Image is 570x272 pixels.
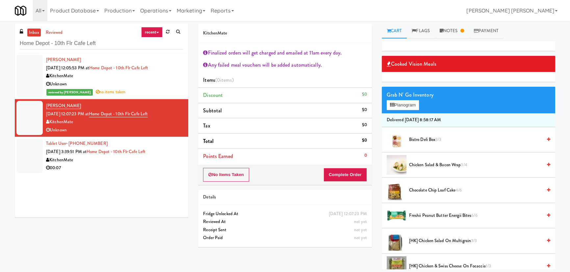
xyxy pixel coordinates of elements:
[15,5,26,16] img: Micromart
[203,137,214,145] span: Total
[409,161,542,169] span: Chicken Salad & Bacon Wrap
[215,76,234,84] span: (0 )
[46,72,183,80] div: KitchenMate
[406,186,550,194] div: Chocolate Chip Loaf Cake4/6
[66,140,108,147] span: · [PHONE_NUMBER]
[324,168,367,182] button: Complete Order
[203,122,210,129] span: Tax
[387,100,419,110] button: Planogram
[203,210,367,218] div: Fridge Unlocked At
[203,218,367,226] div: Reviewed At
[469,24,504,38] a: Payment
[409,186,542,194] span: Chocolate Chip Loaf Cake
[329,210,367,218] div: [DATE] 12:07:23 PM
[87,148,145,155] a: Home Depot - 10th Flr Cafe Left
[20,37,183,50] input: Search vision orders
[46,164,183,172] div: 00:07
[354,227,367,233] span: not yet
[486,263,491,269] span: 1/3
[406,212,550,220] div: Freshii Peanut Butter Energii Bites6/6
[203,226,367,234] div: Receipt Sent
[203,193,367,201] div: Details
[387,90,550,100] div: Grab N' Go Inventory
[141,27,163,37] a: recent
[203,168,249,182] button: No Items Taken
[96,89,126,95] span: no items taken
[220,76,232,84] ng-pluralize: items
[409,237,542,245] span: [HK] Chicken Salad on Multigrain
[46,118,183,126] div: KitchenMate
[362,90,367,99] div: $0
[455,187,462,193] span: 4/6
[46,148,87,155] span: [DATE] 3:39:51 PM at
[44,29,65,37] a: reviewed
[409,136,542,144] span: Bistro Deli Box
[46,111,89,117] span: [DATE] 12:07:23 PM at
[46,126,183,134] div: Unknown
[406,161,550,169] div: Chicken Salad & Bacon Wrap3/4
[382,113,555,127] li: Delivered [DATE] 8:58:17 AM
[406,237,550,245] div: [HK] Chicken Salad on Multigrain3/3
[89,65,148,71] a: Home Depot - 10th Flr Cafe Left
[435,136,441,143] span: 3/3
[46,89,93,96] span: reviewed by [PERSON_NAME]
[15,99,188,137] li: [PERSON_NAME][DATE] 12:07:23 PM atHome Depot - 10th Flr Cafe LeftKitchenMateUnknown
[203,107,222,114] span: Subtotal
[362,106,367,114] div: $0
[354,235,367,241] span: not yet
[407,24,435,38] a: Flags
[46,156,183,164] div: KitchenMate
[15,137,188,174] li: Tablet User· [PHONE_NUMBER][DATE] 3:39:51 PM atHome Depot - 10th Flr Cafe LeftKitchenMate00:07
[382,24,407,38] a: Cart
[89,111,148,117] a: Home Depot - 10th Flr Cafe Left
[27,29,41,37] a: inbox
[46,140,108,147] a: Tablet User· [PHONE_NUMBER]
[203,152,233,160] span: Points Earned
[15,53,188,99] li: [PERSON_NAME][DATE] 12:05:53 PM atHome Depot - 10th Flr Cafe LeftKitchenMateUnknownreviewed by [P...
[203,48,367,58] div: Finalized orders will get charged and emailed at 11am every day.
[409,262,542,270] span: [HK] Chicken & Swiss Cheese On Focaccia
[364,151,367,160] div: 0
[362,121,367,129] div: $0
[406,136,550,144] div: Bistro Deli Box3/3
[461,162,467,168] span: 3/4
[203,91,223,99] span: Discount
[435,24,469,38] a: Notes
[471,212,477,218] span: 6/6
[46,102,81,109] a: [PERSON_NAME]
[406,262,550,270] div: [HK] Chicken & Swiss Cheese On Focaccia1/3
[362,136,367,145] div: $0
[354,218,367,225] span: not yet
[203,234,367,242] div: Order Paid
[203,60,367,70] div: Any failed meal vouchers will be added automatically.
[203,31,367,36] h5: KitchenMate
[387,59,436,69] span: Cooked Vision Meals
[46,57,81,63] a: [PERSON_NAME]
[203,76,233,84] span: Items
[46,80,183,88] div: Unknown
[46,65,89,71] span: [DATE] 12:05:53 PM at
[409,212,542,220] span: Freshii Peanut Butter Energii Bites
[471,238,477,244] span: 3/3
